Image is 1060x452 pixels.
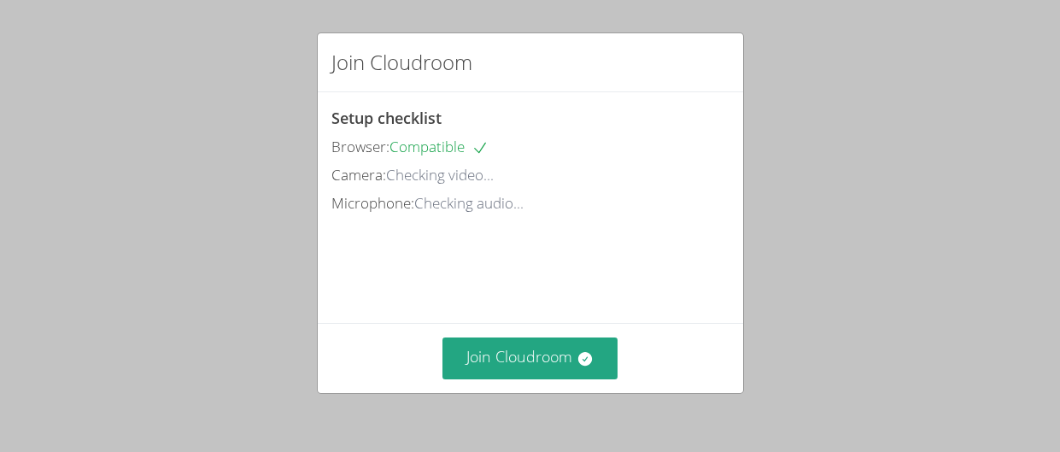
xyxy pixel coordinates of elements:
span: Checking audio... [414,193,524,213]
span: Camera: [331,165,386,185]
span: Setup checklist [331,108,442,128]
button: Join Cloudroom [442,338,618,379]
h2: Join Cloudroom [331,47,472,78]
span: Browser: [331,137,389,156]
span: Checking video... [386,165,494,185]
span: Compatible [389,137,489,156]
span: Microphone: [331,193,414,213]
